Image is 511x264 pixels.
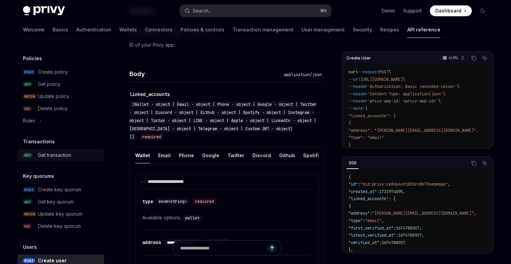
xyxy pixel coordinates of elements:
div: application/json [281,71,324,78]
div: Github [279,147,295,163]
button: Open search [180,5,331,17]
span: : [363,218,365,223]
div: Get key quorum [38,198,74,206]
div: Spotify [303,147,320,163]
a: Policies & controls [180,22,224,38]
span: : [377,189,379,194]
input: Ask a question... [180,241,267,256]
div: Rules [23,117,35,125]
span: GET [23,153,32,158]
span: "created_at" [348,189,377,194]
div: Delete policy [38,104,68,113]
button: Ask AI [480,54,489,63]
span: 1674788927 [382,240,405,245]
span: "address" [348,211,370,216]
p: ID of your Privy app. [129,41,324,49]
span: 'Content-Type: application/json' [367,91,443,97]
span: GET [23,199,32,205]
button: Copy the contents from the code block [469,159,478,168]
span: enum<string> [159,199,187,204]
span: '{ [363,106,367,111]
div: Email [158,147,171,163]
span: DEL [23,106,32,111]
span: PATCH [23,212,36,217]
div: 200 [346,159,359,167]
a: POSTCreate policy [18,66,104,78]
h5: Transactions [23,138,55,146]
span: "linked_accounts" [348,196,389,201]
span: 1674788927 [396,225,419,231]
span: POST [23,70,35,75]
span: POST [23,187,35,192]
a: GETGet transaction [18,149,104,161]
span: "type": "email" [348,135,384,140]
span: --url [348,77,360,82]
span: 1731974895 [379,189,403,194]
code: wallet [182,215,202,221]
span: , [448,182,450,187]
button: cURL [439,52,467,64]
a: Demo [382,7,395,14]
div: Search... [193,7,212,15]
div: required [140,134,164,140]
span: \ [389,69,391,75]
span: "verified_at" [348,240,379,245]
span: \ [438,98,441,104]
span: , [422,233,424,238]
a: Basics [53,22,68,38]
span: : [370,211,372,216]
button: Toggle Rules section [18,115,104,127]
span: --header [348,91,367,97]
span: 'Authorization: Basic <encoded-value>' [367,84,457,89]
div: Create policy [38,68,68,76]
span: Dashboard [435,7,461,14]
button: Send message [267,243,277,253]
div: Get policy [38,80,60,88]
a: Welcome [23,22,45,38]
a: DELDelete key quorum [18,220,104,232]
div: Google [202,147,219,163]
div: Discord [252,147,271,163]
a: Support [403,7,422,14]
h5: Policies [23,54,42,63]
button: Copy the contents from the code block [469,54,478,63]
span: , [474,211,476,216]
a: User management [301,22,345,38]
div: Get transaction [38,151,71,159]
span: , [419,225,422,231]
button: Ask AI [480,159,489,168]
div: Twitter [227,147,244,163]
span: curl [348,69,358,75]
div: Available options: [142,214,312,222]
span: --header [348,98,367,104]
span: , [382,218,384,223]
span: Create User [346,55,371,61]
span: "linked_accounts": [ [348,113,396,119]
span: "[PERSON_NAME][EMAIL_ADDRESS][DOMAIN_NAME]" [372,211,474,216]
span: GET [23,82,32,87]
span: : [396,233,398,238]
a: Wallets [119,22,137,38]
div: Wallet [135,147,150,163]
span: \ [443,91,445,97]
img: dark logo [23,6,65,16]
span: --request [358,69,379,75]
span: { [348,120,351,126]
span: DEL [23,224,32,229]
span: { [348,203,351,209]
a: DELDelete policy [18,102,104,115]
div: Delete key quorum [38,222,81,230]
a: GETGet key quorum [18,196,104,208]
a: Security [353,22,372,38]
button: Toggle dark mode [477,5,488,16]
span: POST [23,258,35,263]
span: "latest_verified_at" [348,233,396,238]
span: : [358,182,360,187]
span: 'privy-app-id: <privy-app-id>' [367,98,438,104]
span: "email" [365,218,382,223]
span: \ [457,84,460,89]
span: : [393,225,396,231]
h5: Key quorums [23,172,54,180]
div: Update key quorum [38,210,82,218]
span: --header [348,84,367,89]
